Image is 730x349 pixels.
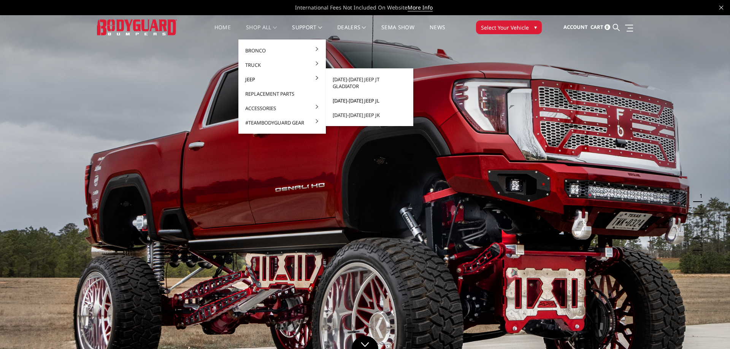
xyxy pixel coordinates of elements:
span: Account [563,24,588,30]
a: Truck [241,58,323,72]
a: [DATE]-[DATE] Jeep JL [329,93,410,108]
span: 0 [605,24,610,30]
span: ▾ [534,23,537,31]
a: Accessories [241,101,323,115]
a: Cart 0 [590,17,610,38]
a: News [430,25,445,39]
button: 3 of 5 [695,214,703,226]
a: Jeep [241,72,323,87]
a: Home [214,25,231,39]
img: BODYGUARD BUMPERS [97,19,177,35]
button: 2 of 5 [695,202,703,214]
span: Select Your Vehicle [481,24,529,32]
button: 4 of 5 [695,226,703,238]
a: [DATE]-[DATE] Jeep JT Gladiator [329,72,410,93]
a: Bronco [241,43,323,58]
a: SEMA Show [381,25,414,39]
a: Account [563,17,588,38]
a: Support [292,25,322,39]
a: Click to Down [352,336,378,349]
button: 1 of 5 [695,190,703,202]
a: Replacement Parts [241,87,323,101]
a: shop all [246,25,277,39]
a: More Info [408,4,433,11]
iframe: Chat Widget [692,313,730,349]
a: [DATE]-[DATE] Jeep JK [329,108,410,122]
span: Cart [590,24,603,30]
button: 5 of 5 [695,238,703,251]
button: Select Your Vehicle [476,21,542,34]
a: #TeamBodyguard Gear [241,115,323,130]
a: Dealers [337,25,366,39]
